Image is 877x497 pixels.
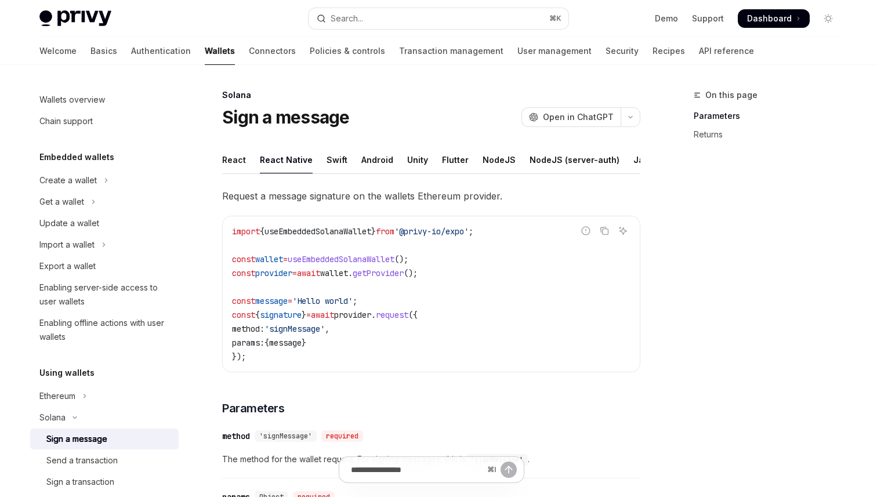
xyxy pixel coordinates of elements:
[302,310,306,320] span: }
[30,213,179,234] a: Update a wallet
[549,14,561,23] span: ⌘ K
[30,234,179,255] button: Toggle Import a wallet section
[361,146,393,173] div: Android
[530,146,619,173] div: NodeJS (server-auth)
[292,268,297,278] span: =
[255,310,260,320] span: {
[705,88,758,102] span: On this page
[222,89,640,101] div: Solana
[311,310,334,320] span: await
[288,254,394,264] span: useEmbeddedSolanaWallet
[232,351,246,362] span: });
[232,226,260,237] span: import
[222,452,640,466] span: The method for the wallet request. For signing messages, this is .
[404,268,418,278] span: ();
[371,310,376,320] span: .
[269,338,302,348] span: message
[232,254,255,264] span: const
[30,277,179,312] a: Enabling server-side access to user wallets
[232,268,255,278] span: const
[39,216,99,230] div: Update a wallet
[469,226,473,237] span: ;
[39,411,66,425] div: Solana
[738,9,810,28] a: Dashboard
[306,310,311,320] span: =
[288,296,292,306] span: =
[39,281,172,309] div: Enabling server-side access to user wallets
[597,223,612,238] button: Copy the contents from the code block
[30,313,179,347] a: Enabling offline actions with user wallets
[819,9,838,28] button: Toggle dark mode
[501,462,517,478] button: Send message
[39,114,93,128] div: Chain support
[747,13,792,24] span: Dashboard
[46,454,118,467] div: Send a transaction
[30,256,179,277] a: Export a wallet
[543,111,614,123] span: Open in ChatGPT
[615,223,630,238] button: Ask AI
[699,37,754,65] a: API reference
[39,93,105,107] div: Wallets overview
[327,146,347,173] div: Swift
[205,37,235,65] a: Wallets
[232,338,264,348] span: params:
[297,268,320,278] span: await
[30,89,179,110] a: Wallets overview
[30,170,179,191] button: Toggle Create a wallet section
[325,324,329,334] span: ,
[283,254,288,264] span: =
[353,296,357,306] span: ;
[222,400,284,416] span: Parameters
[30,386,179,407] button: Toggle Ethereum section
[222,107,350,128] h1: Sign a message
[39,173,97,187] div: Create a wallet
[39,389,75,403] div: Ethereum
[692,13,724,24] a: Support
[517,37,592,65] a: User management
[260,146,313,173] div: React Native
[39,150,114,164] h5: Embedded wallets
[222,188,640,204] span: Request a message signature on the wallets Ethereum provider.
[222,430,250,442] div: method
[232,310,255,320] span: const
[255,296,288,306] span: message
[407,146,428,173] div: Unity
[30,407,179,428] button: Toggle Solana section
[249,37,296,65] a: Connectors
[694,107,847,125] a: Parameters
[655,13,678,24] a: Demo
[264,226,371,237] span: useEmbeddedSolanaWallet
[408,310,418,320] span: ({
[264,338,269,348] span: {
[694,125,847,144] a: Returns
[39,10,111,27] img: light logo
[232,296,255,306] span: const
[39,195,84,209] div: Get a wallet
[232,324,264,334] span: method:
[255,254,283,264] span: wallet
[521,107,621,127] button: Open in ChatGPT
[310,37,385,65] a: Policies & controls
[39,238,95,252] div: Import a wallet
[348,268,353,278] span: .
[292,296,353,306] span: 'Hello world'
[30,191,179,212] button: Toggle Get a wallet section
[39,366,95,380] h5: Using wallets
[222,146,246,173] div: React
[90,37,117,65] a: Basics
[30,429,179,449] a: Sign a message
[376,226,394,237] span: from
[394,226,469,237] span: '@privy-io/expo'
[320,268,348,278] span: wallet
[371,226,376,237] span: }
[334,310,371,320] span: provider
[376,310,408,320] span: request
[653,37,685,65] a: Recipes
[39,37,77,65] a: Welcome
[394,254,408,264] span: ();
[260,310,302,320] span: signature
[578,223,593,238] button: Report incorrect code
[351,457,483,483] input: Ask a question...
[483,146,516,173] div: NodeJS
[46,475,114,489] div: Sign a transaction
